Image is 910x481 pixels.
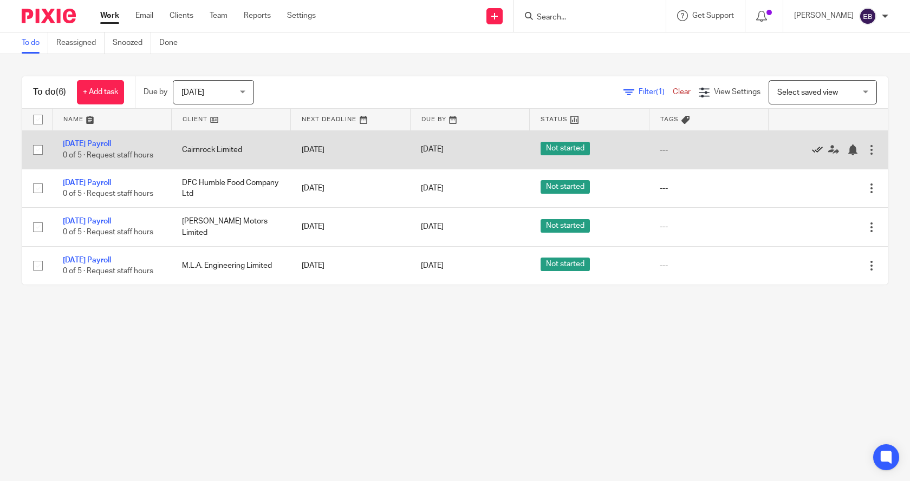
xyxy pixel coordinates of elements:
a: Clear [673,88,691,96]
a: Snoozed [113,32,151,54]
img: Pixie [22,9,76,23]
td: DFC Humble Food Company Ltd [171,169,290,207]
a: Settings [287,10,316,21]
span: Select saved view [777,89,838,96]
div: --- [660,260,757,271]
div: --- [660,183,757,194]
a: + Add task [77,80,124,104]
p: Due by [144,87,167,97]
h1: To do [33,87,66,98]
input: Search [536,13,633,23]
span: [DATE] [421,185,444,192]
a: Work [100,10,119,21]
span: Filter [639,88,673,96]
a: [DATE] Payroll [63,179,111,187]
a: Mark as done [812,144,828,155]
span: Not started [541,180,590,194]
span: [DATE] [421,262,444,269]
td: [DATE] [291,246,410,285]
td: [DATE] [291,208,410,246]
td: M.L.A. Engineering Limited [171,246,290,285]
a: Team [210,10,227,21]
div: --- [660,221,757,232]
span: (6) [56,88,66,96]
td: [DATE] [291,169,410,207]
span: [DATE] [421,146,444,154]
a: [DATE] Payroll [63,140,111,148]
span: Not started [541,142,590,155]
span: [DATE] [181,89,204,96]
span: View Settings [714,88,760,96]
td: [DATE] [291,130,410,169]
td: Cairnrock Limited [171,130,290,169]
a: To do [22,32,48,54]
span: Get Support [692,12,734,19]
span: (1) [656,88,665,96]
span: Not started [541,258,590,271]
span: Tags [660,116,679,122]
a: Clients [170,10,193,21]
a: Email [135,10,153,21]
span: 0 of 5 · Request staff hours [63,151,153,159]
img: svg%3E [859,8,876,25]
a: [DATE] Payroll [63,256,111,264]
td: [PERSON_NAME] Motors Limited [171,208,290,246]
span: [DATE] [421,223,444,230]
a: Reassigned [56,32,105,54]
p: [PERSON_NAME] [794,10,854,21]
span: 0 of 5 · Request staff hours [63,229,153,236]
div: --- [660,144,757,155]
span: Not started [541,219,590,233]
span: 0 of 5 · Request staff hours [63,190,153,197]
a: [DATE] Payroll [63,218,111,225]
span: 0 of 5 · Request staff hours [63,267,153,275]
a: Done [159,32,186,54]
a: Reports [244,10,271,21]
